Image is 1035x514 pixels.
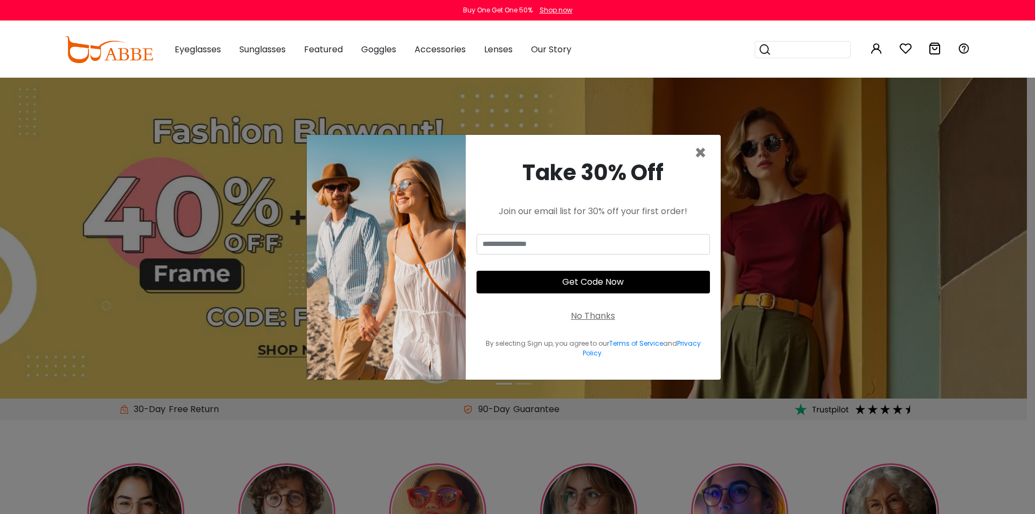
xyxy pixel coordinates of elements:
[571,310,615,323] div: No Thanks
[477,156,710,189] div: Take 30% Off
[65,36,153,63] img: abbeglasses.com
[175,43,221,56] span: Eyeglasses
[307,135,466,380] img: welcome
[463,5,533,15] div: Buy One Get One 50%
[694,143,707,163] button: Close
[484,43,513,56] span: Lenses
[540,5,572,15] div: Shop now
[477,205,710,218] div: Join our email list for 30% off your first order!
[531,43,571,56] span: Our Story
[304,43,343,56] span: Featured
[583,339,701,358] a: Privacy Policy
[477,271,710,293] button: Get Code Now
[609,339,663,348] a: Terms of Service
[694,139,707,167] span: ×
[239,43,286,56] span: Sunglasses
[415,43,466,56] span: Accessories
[534,5,572,15] a: Shop now
[361,43,396,56] span: Goggles
[477,339,710,358] div: By selecting Sign up, you agree to our and .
